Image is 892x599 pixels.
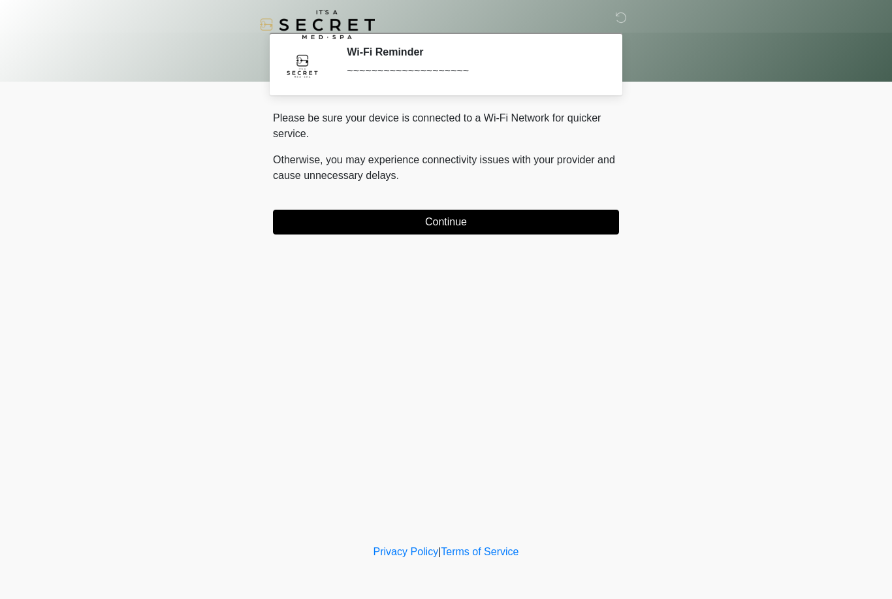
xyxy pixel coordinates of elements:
p: Please be sure your device is connected to a Wi-Fi Network for quicker service. [273,110,619,142]
a: Terms of Service [441,546,518,557]
a: | [438,546,441,557]
span: . [396,170,399,181]
img: It's A Secret Med Spa Logo [260,10,375,39]
div: ~~~~~~~~~~~~~~~~~~~~ [347,63,599,79]
p: Otherwise, you may experience connectivity issues with your provider and cause unnecessary delays [273,152,619,184]
a: Privacy Policy [374,546,439,557]
img: Agent Avatar [283,46,322,85]
button: Continue [273,210,619,235]
h2: Wi-Fi Reminder [347,46,599,58]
